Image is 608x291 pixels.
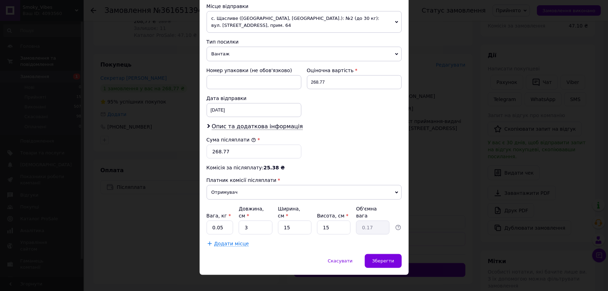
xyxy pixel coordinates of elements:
span: 25.38 ₴ [263,165,285,170]
label: Висота, см [317,213,348,219]
span: Опис та додаткова інформація [212,123,303,130]
label: Ширина, см [278,206,300,219]
label: Вага, кг [207,213,231,219]
div: Дата відправки [207,95,301,102]
span: с. Щасливе ([GEOGRAPHIC_DATA], [GEOGRAPHIC_DATA].): №2 (до 30 кг): вул. [STREET_ADDRESS], прим. 64 [207,11,402,33]
div: Номер упаковки (не обов'язково) [207,67,301,74]
span: Скасувати [328,258,353,263]
div: Об'ємна вага [356,205,390,219]
span: Отримувач [207,185,402,200]
span: Зберегти [372,258,394,263]
div: Комісія за післяплату: [207,164,402,171]
div: Оціночна вартість [307,67,402,74]
span: Додати місце [214,241,249,247]
span: Платник комісії післяплати [207,177,277,183]
span: Місце відправки [207,3,249,9]
span: Вантаж [207,47,402,61]
label: Сума післяплати [207,137,256,143]
span: Тип посилки [207,39,239,45]
label: Довжина, см [239,206,264,219]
